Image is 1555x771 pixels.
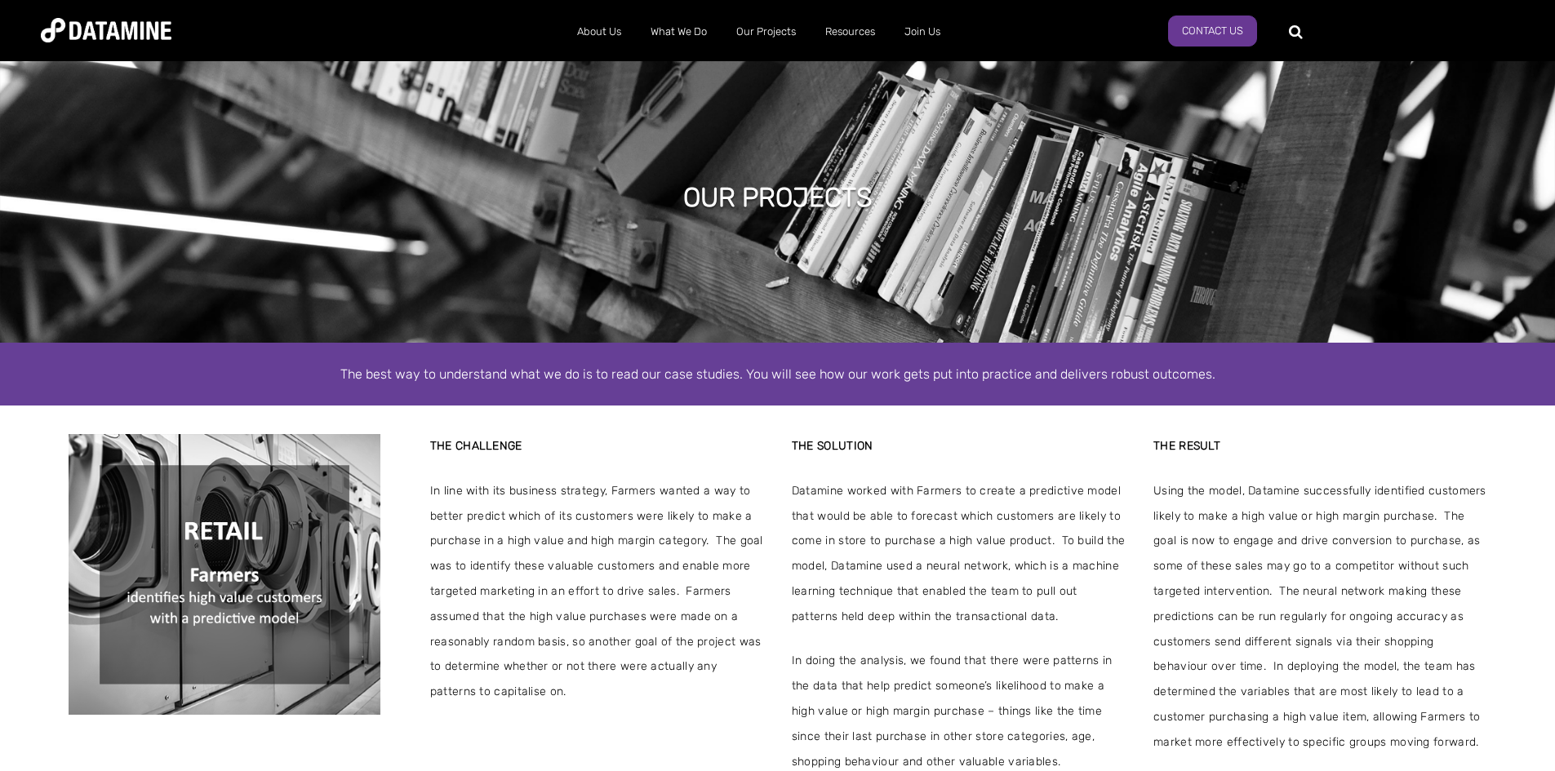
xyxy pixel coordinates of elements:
a: Our Projects [722,11,811,53]
strong: THE SOLUTION [792,439,873,453]
span: Datamine worked with Farmers to create a predictive model that would be able to forecast which cu... [792,479,1125,630]
img: Datamine [41,18,171,42]
a: What We Do [636,11,722,53]
strong: THE CHALLENGE [430,439,522,453]
img: Farmers%20Case%20Study%20Image-1.png [69,434,380,714]
span: In line with its business strategy, Farmers wanted a way to better predict which of its customers... [430,479,763,705]
h1: Our projects [683,179,873,215]
a: Resources [811,11,890,53]
a: Contact Us [1168,16,1257,47]
strong: THE RESULT [1153,439,1220,453]
span: Using the model, Datamine successfully identified customers likely to make a high value or high m... [1153,479,1486,755]
a: Join Us [890,11,955,53]
a: About Us [562,11,636,53]
div: The best way to understand what we do is to read our case studies. You will see how our work gets... [313,363,1243,385]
